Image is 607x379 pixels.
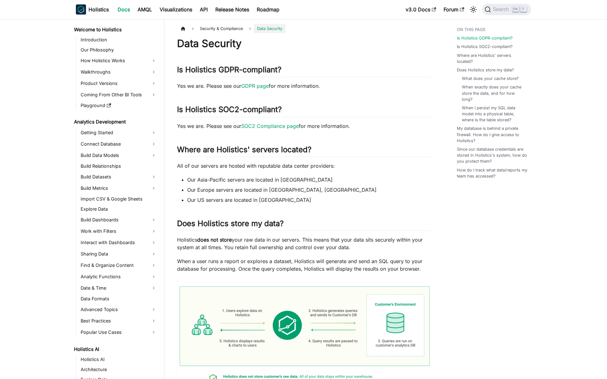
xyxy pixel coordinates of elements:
strong: does not [197,237,218,243]
a: Build Data Models [79,150,159,160]
a: Date & Time [79,283,159,293]
a: v3.0 Docs [402,4,440,15]
a: Docs [114,4,134,15]
h2: Is Holistics SOC2-compliant? [177,105,432,117]
strong: store [220,237,232,243]
a: Introduction [79,35,159,44]
li: Our Europe servers are located in [GEOGRAPHIC_DATA], [GEOGRAPHIC_DATA] [187,186,432,194]
p: All of our servers are hosted with reputable data center providers: [177,162,432,170]
a: Is Holistics GDPR-compliant? [457,35,513,41]
a: Release Notes [212,4,253,15]
a: When exactly does your cache store the data, and for how long? [462,84,525,102]
p: Holistics your raw data in our servers. This means that your data sits securely within your syste... [177,236,432,251]
a: Coming From Other BI Tools [79,90,159,100]
a: Popular Use Cases [79,327,159,337]
a: Holistics AI [72,345,159,354]
h2: Is Holistics GDPR-compliant? [177,65,432,77]
span: Security & Compliance [197,24,246,33]
a: What does your cache store? [462,75,519,81]
nav: Breadcrumbs [177,24,432,33]
a: Getting Started [79,128,159,138]
span: Data Security [254,24,285,33]
kbd: K [520,6,527,12]
span: Search [491,7,513,12]
a: GDPR page [241,83,269,89]
a: Import CSV & Google Sheets [79,195,159,203]
a: Find & Organize Content [79,260,159,270]
a: Build Datasets [79,172,159,182]
a: Data Formats [79,294,159,303]
a: Walkthroughs [79,67,159,77]
a: How do I track what data/reports my team has accessed? [457,167,527,179]
a: Connect Database [79,139,159,149]
p: When a user runs a report or explores a dataset, Holistics will generate and send an SQL query to... [177,257,432,273]
a: Architecture [79,365,159,374]
a: Analytic Functions [79,272,159,282]
a: AMQL [134,4,156,15]
a: Advanced Topics [79,304,159,315]
a: Where are Holistics' servers located? [457,52,527,64]
li: Our US servers are located in [GEOGRAPHIC_DATA] [187,196,432,204]
a: Explore Data [79,205,159,214]
a: Does Holistics store my data? [457,67,514,73]
img: Holistics [76,4,86,15]
a: My database is behind a private firewall. How do I give access to Holistics? [457,125,527,144]
a: Is Holistics SOC2-compliant? [457,44,513,50]
h2: Does Holistics store my data? [177,219,432,231]
a: Playground [79,101,159,110]
a: Interact with Dashboards [79,238,159,248]
a: Welcome to Holistics [72,25,159,34]
a: Build Dashboards [79,215,159,225]
li: Our Asia-Pacific servers are located in [GEOGRAPHIC_DATA] [187,176,432,183]
button: Search (Ctrl+K) [482,4,531,15]
a: HolisticsHolistics [76,4,109,15]
a: Roadmap [253,4,283,15]
a: Visualizations [156,4,196,15]
a: When I persist my SQL data model into a physical table, where is the table stored? [462,105,525,123]
a: Home page [177,24,189,33]
p: Yes we are. Please see our for more information. [177,122,432,130]
a: Our Philosophy [79,45,159,54]
a: Holistics AI [79,355,159,364]
h2: Where are Holistics' servers located? [177,145,432,157]
a: How Holistics Works [79,56,159,66]
a: Product Versions [79,78,159,88]
a: Build Relationships [79,162,159,171]
a: Sharing Data [79,249,159,259]
p: Yes we are. Please see our for more information. [177,82,432,90]
b: Holistics [89,6,109,13]
a: Forum [440,4,468,15]
a: Analytics Development [72,117,159,126]
a: Work with Filters [79,226,159,236]
a: API [196,4,212,15]
a: SOC2 Compliance page [241,123,299,129]
button: Switch between dark and light mode (currently light mode) [468,4,478,15]
a: Since our database credentials are stored in Holistics's system, how do you protect them? [457,146,527,165]
a: Best Practices [79,316,159,326]
h1: Data Security [177,37,432,50]
a: Build Metrics [79,183,159,193]
nav: Docs sidebar [70,19,164,379]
